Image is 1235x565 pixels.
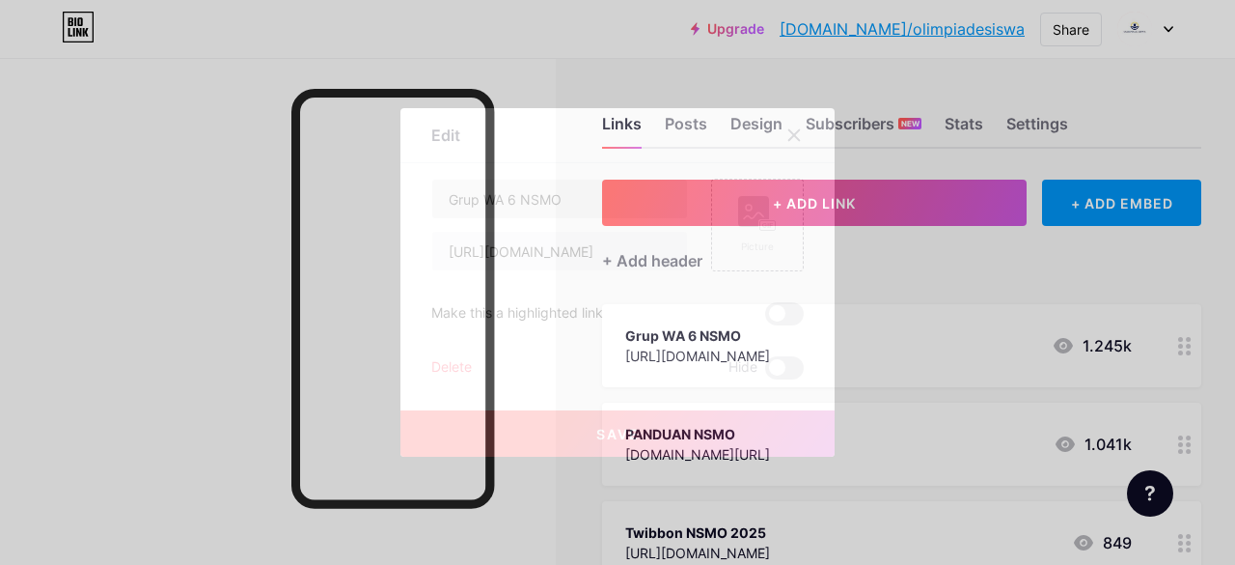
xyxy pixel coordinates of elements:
input: URL [432,232,687,270]
span: Hide [728,356,757,380]
div: Make this a highlighted link [431,302,603,325]
div: Picture [738,240,777,254]
span: Save [596,426,640,442]
div: Delete [431,356,472,380]
input: Title [432,180,687,218]
button: Save [400,410,835,457]
div: Edit [431,124,460,147]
